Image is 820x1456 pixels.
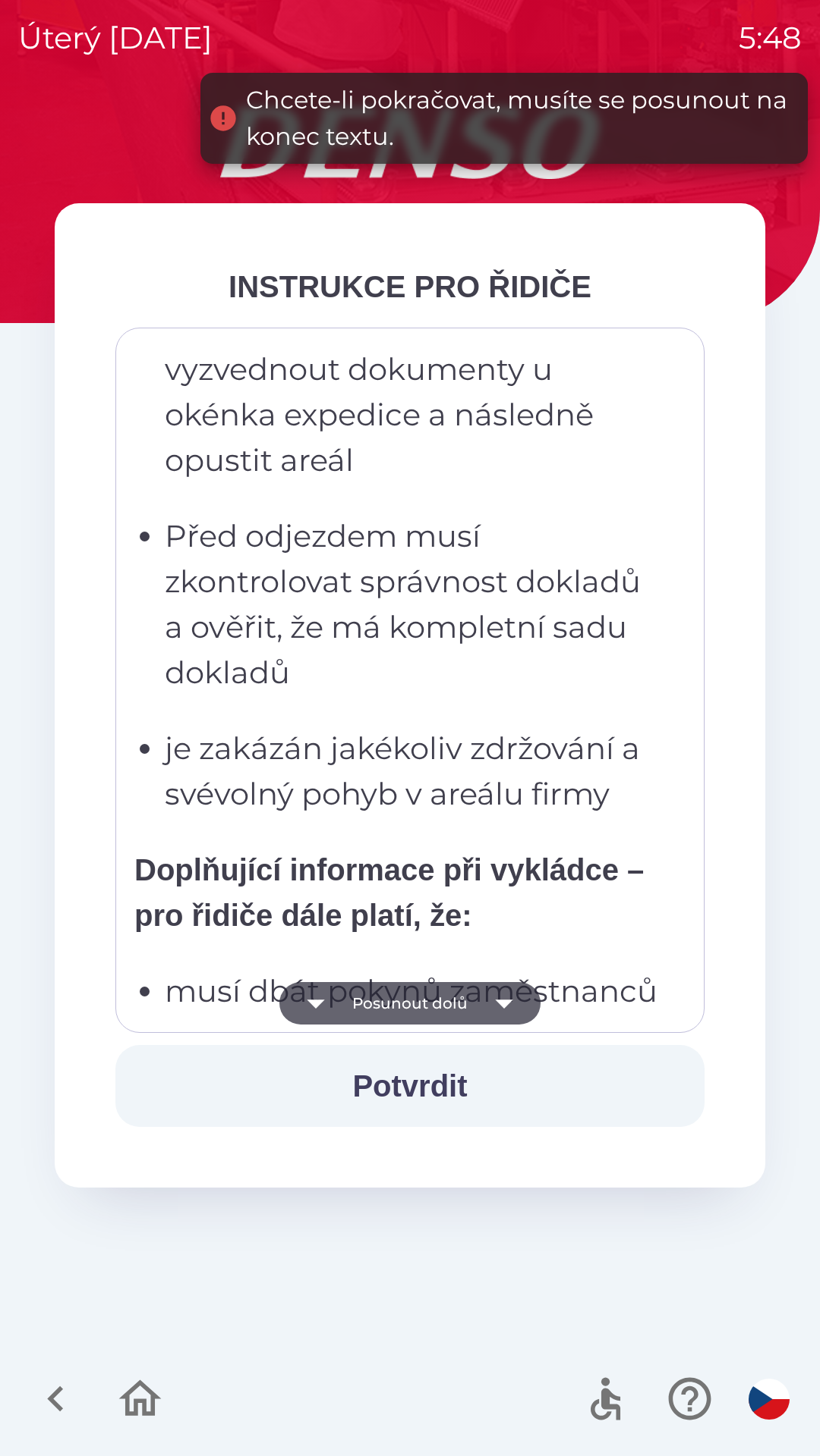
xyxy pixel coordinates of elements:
[165,256,664,483] p: po odbavení uvolnit manipulační prostor a vyzvednout dokumenty u okénka expedice a následně opust...
[165,968,664,1059] p: musí dbát pokynů zaměstnanců skladu
[279,982,541,1025] button: Posunout dolů
[246,82,793,155] div: Chcete-li pokračovat, musíte se posunout na konec textu.
[115,1045,705,1127] button: Potvrdit
[134,853,644,932] strong: Doplňující informace při vykládce – pro řidiče dále platí, že:
[739,15,802,61] p: 5:48
[18,15,213,61] p: úterý [DATE]
[749,1379,790,1420] img: cs flag
[165,726,664,817] p: je zakázán jakékoliv zdržování a svévolný pohyb v areálu firmy
[55,106,765,179] img: Logo
[165,513,664,695] p: Před odjezdem musí zkontrolovat správnost dokladů a ověřit, že má kompletní sadu dokladů
[115,264,705,309] div: INSTRUKCE PRO ŘIDIČE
